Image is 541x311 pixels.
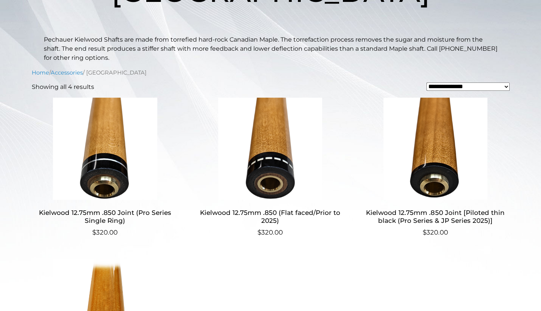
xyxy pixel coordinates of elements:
[426,82,509,91] select: Shop order
[197,206,344,228] h2: Kielwood 12.75mm .850 (Flat faced/Prior to 2025)
[32,82,94,92] p: Showing all 4 results
[362,206,509,228] h2: Kielwood 12.75mm .850 Joint [Piloted thin black (Pro Series & JP Series 2025)]
[44,35,498,62] p: Pechauer Kielwood Shafts are made from torrefied hard-rock Canadian Maple. The torrefaction proce...
[197,98,344,200] img: Kielwood 12.75mm .850 (Flat faced/Prior to 2025)
[423,229,426,236] span: $
[92,229,96,236] span: $
[51,69,83,76] a: Accessories
[32,206,179,228] h2: Kielwood 12.75mm .850 Joint (Pro Series Single Ring)
[92,229,118,236] bdi: 320.00
[257,229,283,236] bdi: 320.00
[257,229,261,236] span: $
[362,98,509,237] a: Kielwood 12.75mm .850 Joint [Piloted thin black (Pro Series & JP Series 2025)] $320.00
[197,98,344,237] a: Kielwood 12.75mm .850 (Flat faced/Prior to 2025) $320.00
[32,98,179,200] img: Kielwood 12.75mm .850 Joint (Pro Series Single Ring)
[32,69,49,76] a: Home
[423,229,448,236] bdi: 320.00
[32,98,179,237] a: Kielwood 12.75mm .850 Joint (Pro Series Single Ring) $320.00
[362,98,509,200] img: Kielwood 12.75mm .850 Joint [Piloted thin black (Pro Series & JP Series 2025)]
[32,68,510,77] nav: Breadcrumb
